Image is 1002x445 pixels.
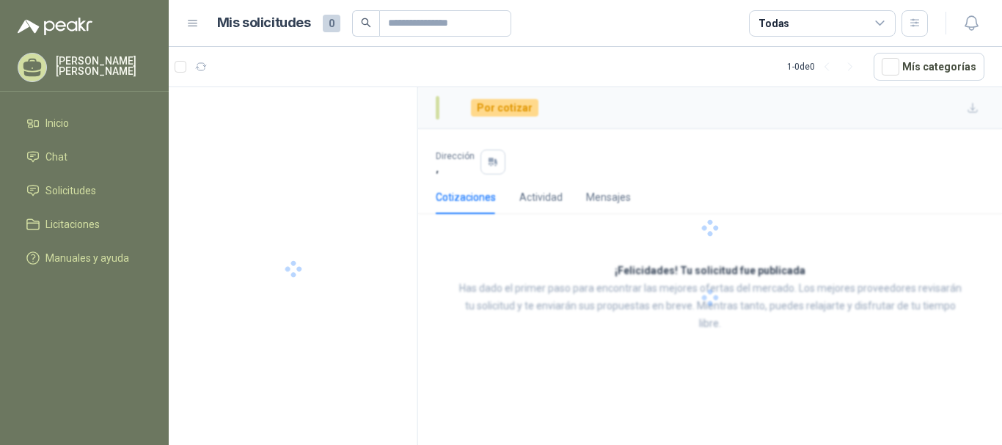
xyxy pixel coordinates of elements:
[45,183,96,199] span: Solicitudes
[787,55,862,78] div: 1 - 0 de 0
[45,115,69,131] span: Inicio
[45,216,100,232] span: Licitaciones
[18,210,151,238] a: Licitaciones
[758,15,789,32] div: Todas
[45,250,129,266] span: Manuales y ayuda
[361,18,371,28] span: search
[56,56,151,76] p: [PERSON_NAME] [PERSON_NAME]
[18,143,151,171] a: Chat
[45,149,67,165] span: Chat
[323,15,340,32] span: 0
[18,244,151,272] a: Manuales y ayuda
[18,109,151,137] a: Inicio
[217,12,311,34] h1: Mis solicitudes
[18,18,92,35] img: Logo peakr
[874,53,984,81] button: Mís categorías
[18,177,151,205] a: Solicitudes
